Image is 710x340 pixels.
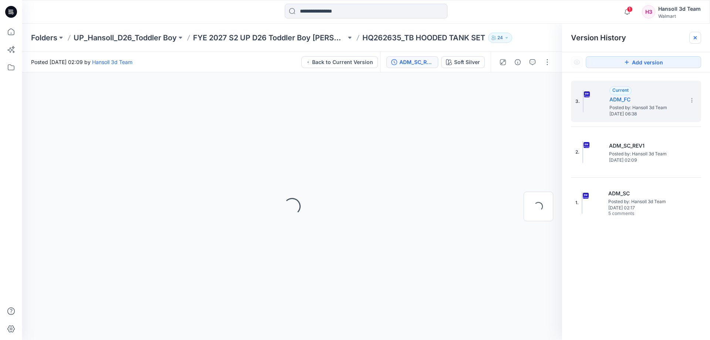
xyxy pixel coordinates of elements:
div: Walmart [658,13,701,19]
a: Folders [31,33,57,43]
span: 3. [575,98,580,105]
span: 1 [627,6,633,12]
span: Posted by: Hansoll 3d Team [609,104,683,111]
img: ADM_SC_REV1 [582,141,583,163]
span: Posted by: Hansoll 3d Team [609,150,683,158]
div: ADM_SC_REV1 [399,58,433,66]
h5: ADM_SC [608,189,682,198]
img: ADM_SC [582,192,582,214]
p: 24 [497,34,503,42]
button: Soft Silver [441,56,485,68]
span: Version History [571,33,626,42]
a: FYE 2027 S2 UP D26 Toddler Boy [PERSON_NAME] [193,33,346,43]
span: [DATE] 06:38 [609,111,683,117]
button: Details [512,56,524,68]
span: 1. [575,199,579,206]
span: [DATE] 02:09 [609,158,683,163]
button: Back to Current Version [301,56,378,68]
button: 24 [488,33,512,43]
span: 5 comments [608,211,660,217]
button: Close [692,35,698,41]
div: H3 [642,5,655,18]
h5: ADM_SC_REV1 [609,141,683,150]
a: Hansoll 3d Team [92,59,132,65]
span: Current [612,87,629,93]
button: Show Hidden Versions [571,56,583,68]
p: HQ262635_TB HOODED TANK SET [362,33,485,43]
span: 2. [575,149,579,155]
span: Posted [DATE] 02:09 by [31,58,132,66]
span: [DATE] 02:17 [608,205,682,211]
div: Soft Silver [454,58,480,66]
img: ADM_FC [583,90,584,112]
button: ADM_SC_REV1 [386,56,438,68]
span: Posted by: Hansoll 3d Team [608,198,682,205]
h5: ADM_FC [609,95,683,104]
div: Hansoll 3d Team [658,4,701,13]
a: UP_Hansoll_D26_Toddler Boy [74,33,177,43]
button: Add version [586,56,701,68]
